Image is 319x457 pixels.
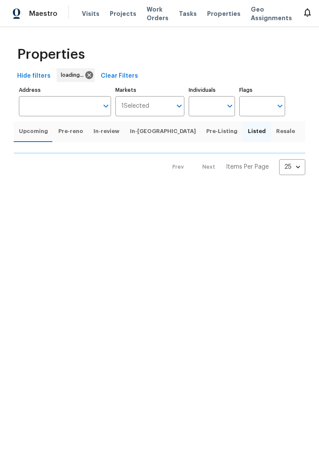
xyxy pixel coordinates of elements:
[57,68,95,82] div: loading...
[179,11,197,17] span: Tasks
[17,50,85,59] span: Properties
[274,100,286,112] button: Open
[121,103,149,110] span: 1 Selected
[110,9,136,18] span: Projects
[239,88,285,93] label: Flags
[58,127,83,136] span: Pre-reno
[97,68,141,84] button: Clear Filters
[61,71,87,79] span: loading...
[224,100,236,112] button: Open
[100,100,112,112] button: Open
[248,127,266,136] span: Listed
[276,127,295,136] span: Resale
[14,68,54,84] button: Hide filters
[173,100,185,112] button: Open
[19,88,111,93] label: Address
[115,88,184,93] label: Markets
[93,127,120,136] span: In-review
[17,71,51,82] span: Hide filters
[147,5,169,22] span: Work Orders
[29,9,57,18] span: Maestro
[251,5,292,22] span: Geo Assignments
[101,71,138,82] span: Clear Filters
[207,9,241,18] span: Properties
[130,127,196,136] span: In-[GEOGRAPHIC_DATA]
[206,127,238,136] span: Pre-Listing
[226,163,269,171] p: Items Per Page
[82,9,99,18] span: Visits
[189,88,235,93] label: Individuals
[279,156,305,178] div: 25
[164,159,305,175] nav: Pagination Navigation
[19,127,48,136] span: Upcoming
